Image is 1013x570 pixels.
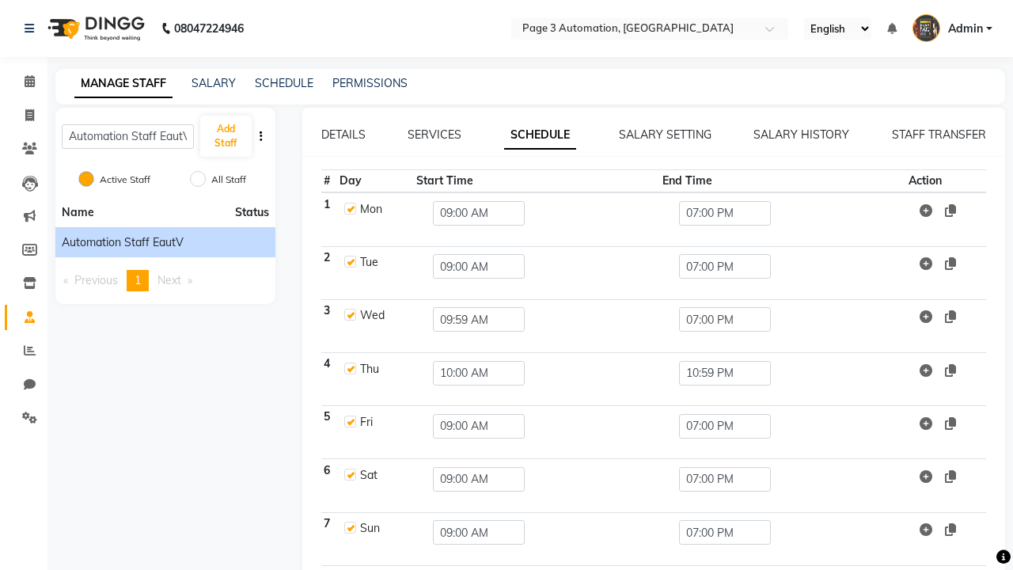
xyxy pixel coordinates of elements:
th: 2 [321,246,337,299]
div: Mon [360,201,406,218]
th: 3 [321,299,337,352]
div: Sun [360,520,406,537]
th: 5 [321,406,337,459]
th: 6 [321,459,337,512]
img: logo [40,6,149,51]
th: Day [336,170,413,193]
a: SCHEDULE [504,121,576,150]
img: Admin [912,14,940,42]
div: Sat [360,467,406,484]
span: Automation Staff EautV [62,234,184,251]
label: All Staff [211,173,246,187]
nav: Pagination [55,270,275,291]
button: Add Staff [200,116,252,157]
label: Active Staff [100,173,150,187]
a: SCHEDULE [255,76,313,90]
input: Search Staff [62,124,194,149]
span: Name [62,205,94,219]
span: Next [157,273,181,287]
a: STAFF TRANSFER [892,127,986,142]
th: Start Time [414,170,660,193]
div: Tue [360,254,406,271]
span: 1 [135,273,141,287]
div: Wed [360,307,406,324]
div: Thu [360,361,406,378]
a: PERMISSIONS [332,76,408,90]
a: SALARY SETTING [619,127,711,142]
div: Fri [360,414,406,431]
span: Status [235,204,269,221]
th: End Time [660,170,906,193]
a: SALARY HISTORY [753,127,849,142]
th: Action [905,170,986,193]
th: # [321,170,337,193]
a: MANAGE STAFF [74,70,173,98]
a: SERVICES [408,127,461,142]
span: Previous [74,273,118,287]
th: 1 [321,192,337,246]
th: 7 [321,512,337,565]
th: 4 [321,352,337,405]
span: Admin [948,21,983,37]
b: 08047224946 [174,6,244,51]
a: DETAILS [321,127,366,142]
a: SALARY [192,76,236,90]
